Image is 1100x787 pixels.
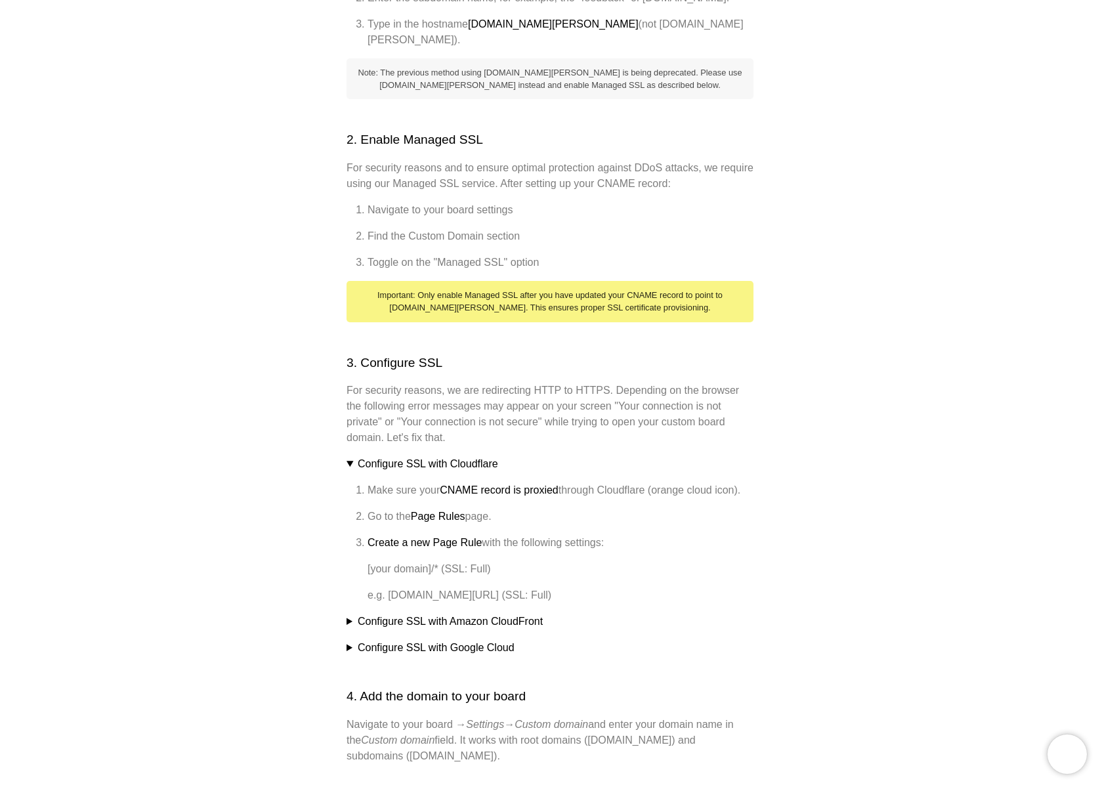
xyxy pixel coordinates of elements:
li: Navigate to your board settings [368,202,753,218]
em: Settings [466,719,504,730]
strong: CNAME record is proxied [440,484,559,496]
summary: Configure SSL with Google Cloud [347,640,753,656]
p: For security reasons, we are redirecting HTTP to HTTPS. Depending on the browser the following er... [347,383,753,446]
p: Navigate to your board → → and enter your domain name in the field. It works with root domains ([... [347,717,753,764]
strong: Page Rules [411,511,465,522]
div: Note: The previous method using [DOMAIN_NAME][PERSON_NAME] is being deprecated. Please use [DOMAI... [347,58,753,99]
p: For security reasons and to ensure optimal protection against DDoS attacks, we require using our ... [347,160,753,192]
li: Go to the page. [368,509,753,524]
li: Toggle on the "Managed SSL" option [368,255,753,270]
summary: Configure SSL with Amazon CloudFront [347,614,753,629]
summary: Configure SSL with Cloudflare [347,456,753,472]
li: Find the Custom Domain section [368,228,753,244]
h2: 2. Enable Managed SSL [347,131,753,150]
em: Custom domain [361,734,434,746]
li: Type in the hostname (not [DOMAIN_NAME][PERSON_NAME]). [368,16,753,48]
iframe: Chatra live chat [1047,734,1087,774]
h2: 4. Add the domain to your board [347,687,753,706]
strong: [DOMAIN_NAME][PERSON_NAME] [468,18,639,30]
li: with the following settings: [368,535,753,603]
em: Custom domain [515,719,588,730]
h2: 3. Configure SSL [347,354,753,373]
li: Make sure your through Cloudflare (orange cloud icon). [368,482,753,498]
div: Important: Only enable Managed SSL after you have updated your CNAME record to point to [DOMAIN_N... [347,281,753,322]
p: [your domain]/* (SSL: Full) [368,561,753,577]
p: e.g. [DOMAIN_NAME][URL] (SSL: Full) [368,587,753,603]
strong: Create a new Page Rule [368,537,482,548]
